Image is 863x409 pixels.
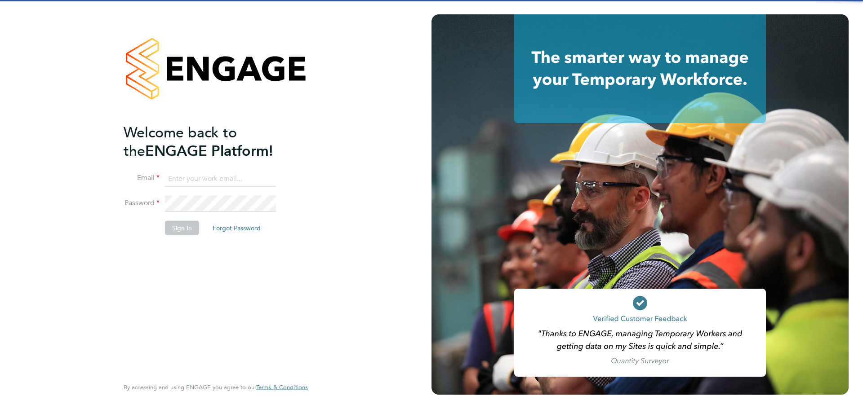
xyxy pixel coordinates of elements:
label: Email [124,173,160,183]
span: Welcome back to the [124,123,237,159]
a: Terms & Conditions [256,384,308,391]
label: Password [124,198,160,208]
input: Enter your work email... [165,171,276,187]
h2: ENGAGE Platform! [124,123,299,160]
button: Sign In [165,221,199,235]
span: By accessing and using ENGAGE you agree to our [124,383,308,391]
button: Forgot Password [205,221,268,235]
